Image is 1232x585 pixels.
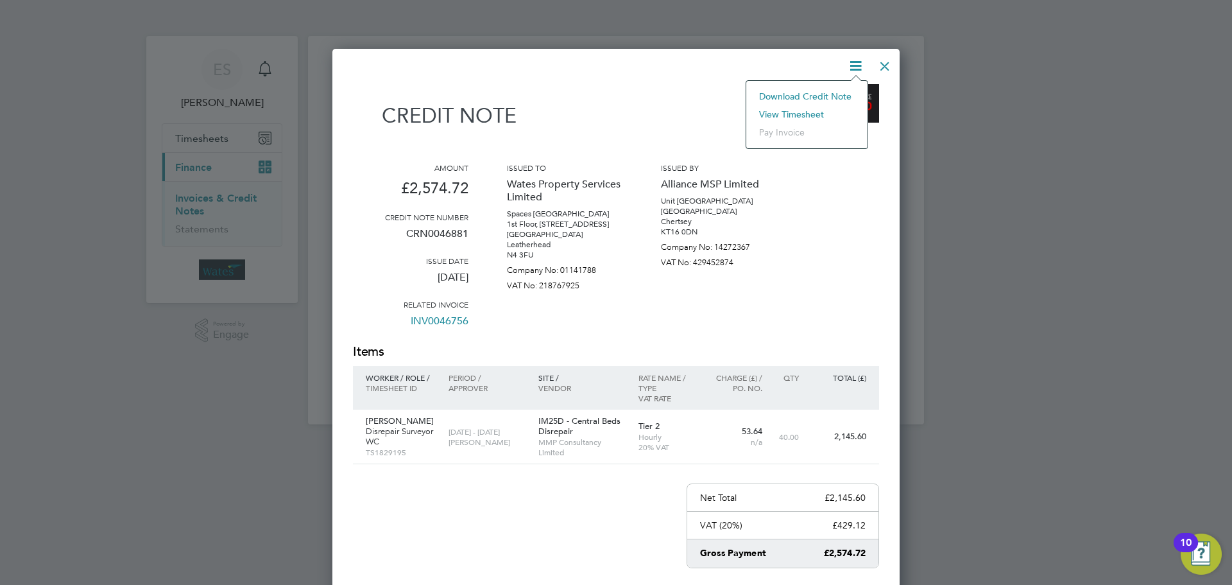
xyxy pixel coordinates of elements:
p: Charge (£) / [706,372,762,383]
p: Unit [GEOGRAPHIC_DATA] [661,196,776,206]
p: Total (£) [812,372,866,383]
p: £2,574.72 [353,173,468,212]
p: Leatherhead [507,240,622,250]
p: Alliance MSP Limited [661,173,776,196]
p: Site / [538,372,626,383]
p: £2,145.60 [825,492,866,503]
p: Tier 2 [638,421,694,432]
p: Wates Property Services Limited [507,173,622,209]
p: VAT (20%) [700,520,742,531]
p: Hourly [638,432,694,442]
p: Chertsey [661,216,776,227]
p: [DATE] [353,266,468,299]
h3: Issued to [507,162,622,173]
p: Disrepair Surveyor WC [366,426,436,447]
p: Vendor [538,383,626,393]
p: KT16 0DN [661,227,776,237]
p: 53.64 [706,426,762,437]
h3: Amount [353,162,468,173]
p: 2,145.60 [812,432,866,442]
h3: Issued by [661,162,776,173]
h2: Items [353,343,879,361]
p: £429.12 [832,520,866,531]
p: 20% VAT [638,442,694,452]
p: [GEOGRAPHIC_DATA] [507,229,622,240]
h3: Issue date [353,256,468,266]
h3: Related invoice [353,299,468,310]
p: Rate name / type [638,372,694,393]
li: View timesheet [753,105,861,123]
p: Period / [449,372,525,383]
h1: Credit note [353,103,517,128]
p: [GEOGRAPHIC_DATA] [661,206,776,216]
div: 10 [1180,543,1192,559]
p: TS1829195 [366,447,436,457]
p: MMP Consultancy Limited [538,437,626,457]
p: Po. No. [706,383,762,393]
p: CRN0046881 [353,222,468,256]
p: Spaces [GEOGRAPHIC_DATA] [507,209,622,219]
p: VAT No: 429452874 [661,252,776,268]
p: Worker / Role / [366,372,436,383]
p: 1st Floor, [STREET_ADDRESS] [507,219,622,229]
p: £2,574.72 [824,547,866,560]
p: QTY [775,372,799,383]
a: INV0046756 [411,310,468,343]
p: [DATE] - [DATE] [449,426,525,437]
p: n/a [706,437,762,447]
p: Gross Payment [700,547,766,560]
p: 40.00 [775,432,799,442]
li: Pay invoice [753,123,861,141]
p: Net Total [700,492,737,503]
p: Timesheet ID [366,383,436,393]
button: Open Resource Center, 10 new notifications [1181,534,1222,575]
p: [PERSON_NAME] [449,437,525,447]
p: N4 3FU [507,250,622,260]
p: [PERSON_NAME] [366,416,436,426]
p: VAT No: 218767925 [507,275,622,291]
h3: Credit note number [353,212,468,222]
p: IM25D - Central Beds Disrepair [538,416,626,437]
p: VAT rate [638,393,694,403]
p: Company No: 14272367 [661,237,776,252]
li: Download Credit Note [753,87,861,105]
p: Company No: 01141788 [507,260,622,275]
p: Approver [449,383,525,393]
